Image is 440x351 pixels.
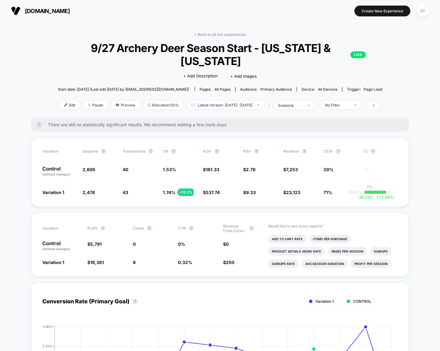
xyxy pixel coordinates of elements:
[87,226,97,231] span: Profit
[268,259,298,268] li: Signups Rate
[283,190,300,195] span: $
[376,195,379,200] span: +
[82,190,95,195] span: 2,478
[133,260,136,265] span: 8
[64,103,67,106] img: edit
[354,6,410,16] button: Create New Experience
[87,241,102,247] span: $
[373,195,393,200] span: 73.43 %
[367,184,373,189] p: 0%
[214,149,219,154] button: ?
[111,101,140,109] span: Preview
[42,241,81,251] p: Control
[370,247,391,256] li: Signups
[364,168,398,177] span: ---
[328,247,367,256] li: Pages Per Session
[325,103,350,107] div: No Filter
[226,241,229,247] span: 0
[240,87,292,92] div: Audience:
[163,167,176,172] span: 1.53 %
[191,103,195,106] img: calendar
[133,241,136,247] span: 0
[171,149,176,154] button: ?
[324,190,332,195] span: 71%
[82,149,98,154] span: Sessions
[286,190,300,195] span: 23,123
[42,190,64,195] span: Variation 1
[42,166,76,177] p: Control
[415,5,431,17] button: RT
[42,224,76,233] span: Variation
[200,87,231,92] div: Pages:
[347,87,382,92] div: Trigger:
[58,87,189,92] span: Start date: [DATE] (Last edit [DATE] by [EMAIL_ADDRESS][DOMAIN_NAME])
[257,104,259,106] img: end
[324,149,357,154] span: OTW
[203,190,220,195] span: $
[249,226,254,231] button: ?
[307,105,310,106] img: end
[354,104,357,106] img: end
[318,87,337,92] span: all devices
[147,226,152,231] button: ?
[369,189,370,194] p: |
[254,149,259,154] button: ?
[297,87,342,92] span: Device:
[90,241,102,247] span: 5,791
[83,101,108,109] span: Pause
[417,5,429,17] div: RT
[87,260,104,265] span: $
[74,41,366,67] span: 9/27 Archery Deer Season Start - [US_STATE] & [US_STATE]
[243,167,256,172] span: $
[309,235,351,243] li: Items Per Purchase
[351,259,391,268] li: Profit Per Session
[364,87,382,92] span: Page Load
[60,101,80,109] span: Edit
[42,172,70,176] span: (without changes)
[82,167,95,172] span: 2,609
[230,74,257,79] span: + Add Images
[324,167,333,172] span: 29%
[187,101,264,109] span: Latest Version: [DATE] - [DATE]
[194,32,246,37] a: < Back to all live experiences
[302,149,307,154] button: ?
[283,167,298,172] span: $
[9,6,72,16] button: [DOMAIN_NAME]
[302,259,348,268] li: Avg Session Duration
[353,299,371,304] span: CONTROL
[268,247,325,256] li: Product Details Views Rate
[43,324,52,328] tspan: 3.40%
[226,260,234,265] span: 250
[278,103,303,108] div: sessions
[133,299,137,304] button: ?
[123,149,145,154] span: Transactions
[267,101,273,110] span: |
[88,103,91,106] img: end
[163,149,168,154] span: CR
[178,260,192,265] span: 0.32 %
[148,103,150,107] img: rebalance
[163,190,176,195] span: 1.74 %
[286,167,298,172] span: 7,253
[370,149,375,154] button: ?
[11,6,20,15] img: Visually logo
[315,299,334,304] span: Variation 1
[243,190,256,195] span: $
[243,149,251,154] span: PSV
[183,73,218,79] span: + Add Description
[42,149,76,154] span: Variation
[336,149,341,154] button: ?
[206,167,219,172] span: 181.33
[260,87,292,92] span: Primary Audience
[25,8,70,14] span: [DOMAIN_NAME]
[246,167,256,172] span: 2.78
[350,51,366,58] p: LIVE
[364,149,398,154] span: CI
[42,260,64,265] span: Variation 1
[178,241,185,247] span: 0 %
[178,226,186,231] span: CTR
[283,149,299,154] span: Revenue
[133,226,144,231] span: Clicks
[223,224,246,233] span: Revenue From Clicks
[43,344,52,348] tspan: 2.55%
